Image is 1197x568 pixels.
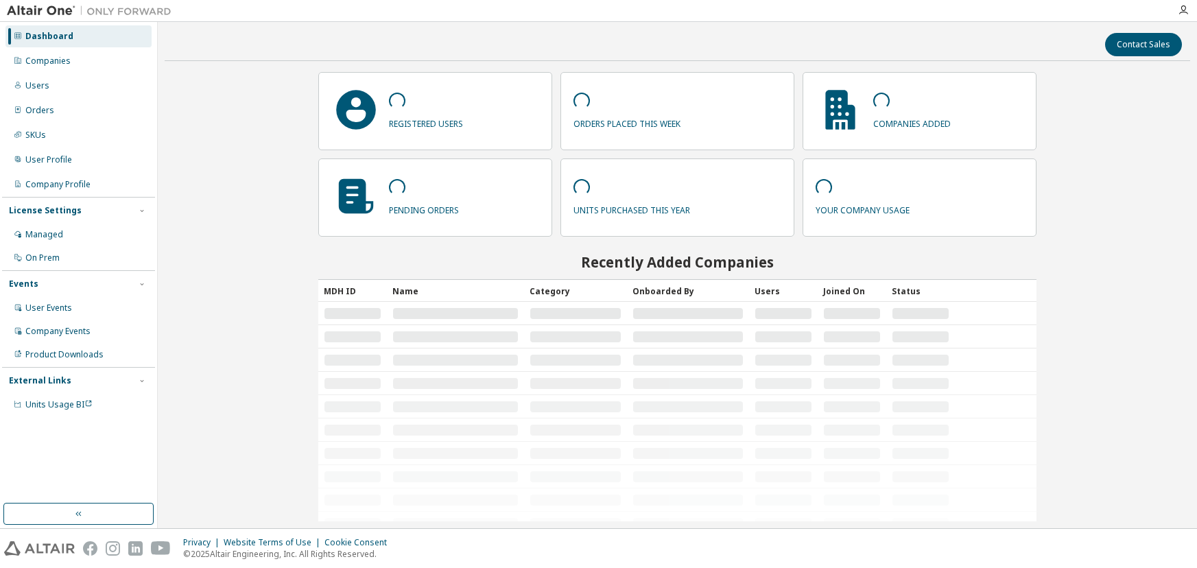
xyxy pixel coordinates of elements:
p: registered users [389,114,463,130]
img: Altair One [7,4,178,18]
div: Joined On [823,280,881,302]
img: instagram.svg [106,541,120,556]
img: altair_logo.svg [4,541,75,556]
div: On Prem [25,252,60,263]
div: Managed [25,229,63,240]
div: License Settings [9,205,82,216]
img: facebook.svg [83,541,97,556]
div: User Events [25,303,72,313]
div: Privacy [183,537,224,548]
div: User Profile [25,154,72,165]
div: Website Terms of Use [224,537,324,548]
div: Users [755,280,812,302]
div: Dashboard [25,31,73,42]
img: linkedin.svg [128,541,143,556]
h2: Recently Added Companies [318,253,1036,271]
div: MDH ID [324,280,381,302]
p: orders placed this week [573,114,680,130]
div: Orders [25,105,54,116]
p: © 2025 Altair Engineering, Inc. All Rights Reserved. [183,548,395,560]
div: Events [9,279,38,289]
button: Contact Sales [1105,33,1182,56]
div: External Links [9,375,71,386]
img: youtube.svg [151,541,171,556]
p: your company usage [816,200,910,216]
div: Name [392,280,519,302]
p: pending orders [389,200,459,216]
div: Category [530,280,621,302]
span: Units Usage BI [25,399,93,410]
div: Company Events [25,326,91,337]
p: units purchased this year [573,200,690,216]
div: Cookie Consent [324,537,395,548]
div: Product Downloads [25,349,104,360]
div: Users [25,80,49,91]
div: Company Profile [25,179,91,190]
div: Onboarded By [632,280,744,302]
div: SKUs [25,130,46,141]
div: Companies [25,56,71,67]
p: companies added [873,114,951,130]
div: Status [892,280,949,302]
